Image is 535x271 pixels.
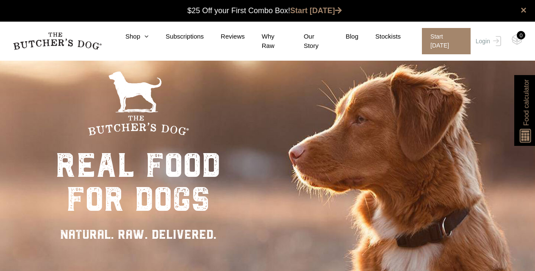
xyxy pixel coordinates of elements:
[55,148,221,216] div: real food for dogs
[245,32,287,51] a: Why Raw
[204,32,245,42] a: Reviews
[517,31,525,39] div: 0
[149,32,204,42] a: Subscriptions
[108,32,149,42] a: Shop
[521,5,527,15] a: close
[290,6,342,15] a: Start [DATE]
[329,32,358,42] a: Blog
[413,28,474,54] a: Start [DATE]
[474,28,501,54] a: Login
[521,79,531,126] span: Food calculator
[287,32,329,51] a: Our Story
[422,28,471,54] span: Start [DATE]
[358,32,401,42] a: Stockists
[512,34,522,45] img: TBD_Cart-Empty.png
[55,225,221,244] div: NATURAL. RAW. DELIVERED.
